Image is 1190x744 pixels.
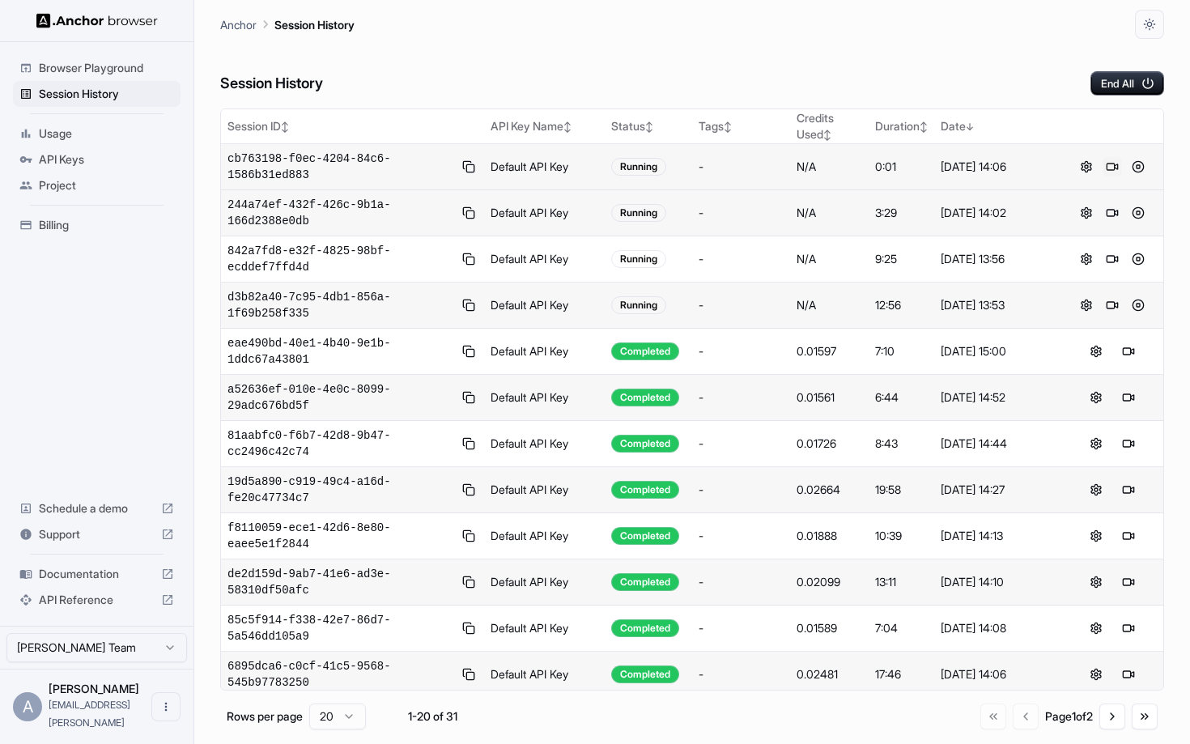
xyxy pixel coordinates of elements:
[875,251,928,267] div: 9:25
[797,666,861,682] div: 0.02481
[941,666,1054,682] div: [DATE] 14:06
[611,481,679,499] div: Completed
[227,197,453,229] span: 244a74ef-432f-426c-9b1a-166d2388e0db
[39,526,155,542] span: Support
[274,16,355,33] p: Session History
[699,436,784,452] div: -
[563,121,572,133] span: ↕
[941,620,1054,636] div: [DATE] 14:08
[13,692,42,721] div: A
[36,13,158,28] img: Anchor Logo
[797,297,861,313] div: N/A
[699,389,784,406] div: -
[875,205,928,221] div: 3:29
[797,620,861,636] div: 0.01589
[611,573,679,591] div: Completed
[484,236,604,283] td: Default API Key
[13,147,181,172] div: API Keys
[875,482,928,498] div: 19:58
[699,482,784,498] div: -
[699,159,784,175] div: -
[797,436,861,452] div: 0.01726
[611,619,679,637] div: Completed
[699,205,784,221] div: -
[875,666,928,682] div: 17:46
[13,172,181,198] div: Project
[797,389,861,406] div: 0.01561
[39,125,174,142] span: Usage
[220,16,257,33] p: Anchor
[39,86,174,102] span: Session History
[611,296,666,314] div: Running
[875,343,928,359] div: 7:10
[920,121,928,133] span: ↕
[875,436,928,452] div: 8:43
[699,251,784,267] div: -
[39,177,174,193] span: Project
[39,592,155,608] span: API Reference
[484,559,604,606] td: Default API Key
[941,205,1054,221] div: [DATE] 14:02
[875,118,928,134] div: Duration
[227,118,478,134] div: Session ID
[875,528,928,544] div: 10:39
[227,474,453,506] span: 19d5a890-c919-49c4-a16d-fe20c47734c7
[699,118,784,134] div: Tags
[875,620,928,636] div: 7:04
[484,329,604,375] td: Default API Key
[823,129,831,141] span: ↕
[39,217,174,233] span: Billing
[875,297,928,313] div: 12:56
[611,389,679,406] div: Completed
[484,652,604,698] td: Default API Key
[220,15,355,33] nav: breadcrumb
[611,118,686,134] div: Status
[484,144,604,190] td: Default API Key
[797,482,861,498] div: 0.02664
[941,343,1054,359] div: [DATE] 15:00
[220,72,323,96] h6: Session History
[484,375,604,421] td: Default API Key
[281,121,289,133] span: ↕
[13,561,181,587] div: Documentation
[39,500,155,517] span: Schedule a demo
[484,283,604,329] td: Default API Key
[966,121,974,133] span: ↓
[227,151,453,183] span: cb763198-f0ec-4204-84c6-1586b31ed883
[875,389,928,406] div: 6:44
[39,151,174,168] span: API Keys
[699,528,784,544] div: -
[941,436,1054,452] div: [DATE] 14:44
[13,587,181,613] div: API Reference
[724,121,732,133] span: ↕
[484,190,604,236] td: Default API Key
[227,658,453,691] span: 6895dca6-c0cf-41c5-9568-545b97783250
[484,421,604,467] td: Default API Key
[227,708,303,725] p: Rows per page
[392,708,473,725] div: 1-20 of 31
[227,612,453,644] span: 85c5f914-f338-42e7-86d7-5a546dd105a9
[699,666,784,682] div: -
[941,118,1054,134] div: Date
[227,427,453,460] span: 81aabfc0-f6b7-42d8-9b47-cc2496c42c74
[13,495,181,521] div: Schedule a demo
[13,55,181,81] div: Browser Playground
[875,574,928,590] div: 13:11
[484,606,604,652] td: Default API Key
[611,435,679,453] div: Completed
[227,335,453,368] span: eae490bd-40e1-4b40-9e1b-1ddc67a43801
[227,243,453,275] span: 842a7fd8-e32f-4825-98bf-ecddef7ffd4d
[797,205,861,221] div: N/A
[151,692,181,721] button: Open menu
[13,121,181,147] div: Usage
[941,251,1054,267] div: [DATE] 13:56
[797,574,861,590] div: 0.02099
[611,342,679,360] div: Completed
[941,297,1054,313] div: [DATE] 13:53
[797,159,861,175] div: N/A
[611,527,679,545] div: Completed
[941,482,1054,498] div: [DATE] 14:27
[797,343,861,359] div: 0.01597
[49,682,139,695] span: Aman Varyani
[611,158,666,176] div: Running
